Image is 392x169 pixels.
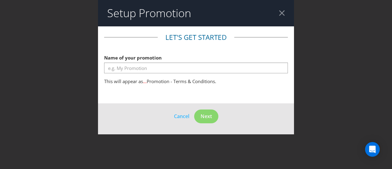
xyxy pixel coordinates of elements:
[194,109,218,123] button: Next
[174,113,189,120] span: Cancel
[158,33,234,42] legend: Let's get started
[201,113,212,120] span: Next
[147,78,216,84] span: Promotion - Terms & Conditions.
[104,78,143,84] span: This will appear as
[107,7,191,19] h2: Setup Promotion
[365,142,380,157] div: Open Intercom Messenger
[174,112,190,120] button: Cancel
[104,63,288,73] input: e.g. My Promotion
[143,78,147,84] span: ...
[104,55,162,61] span: Name of your promotion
